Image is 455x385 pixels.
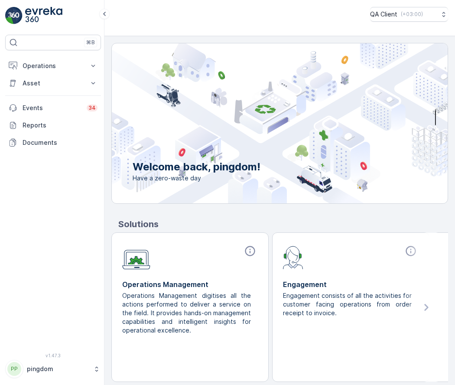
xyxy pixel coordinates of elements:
p: ⌘B [86,39,95,46]
a: Documents [5,134,101,151]
p: Operations [23,62,84,70]
p: Engagement consists of all the activities for customer facing operations from order receipt to in... [283,291,412,317]
img: module-icon [122,245,150,270]
p: Operations Management [122,279,258,290]
p: Solutions [118,218,448,231]
img: logo [5,7,23,24]
img: city illustration [73,43,448,203]
button: Operations [5,57,101,75]
button: QA Client(+03:00) [370,7,448,22]
p: Engagement [283,279,419,290]
p: pingdom [27,365,89,373]
p: Documents [23,138,97,147]
p: Operations Management digitises all the actions performed to deliver a service on the field. It p... [122,291,251,335]
p: ( +03:00 ) [401,11,423,18]
span: v 1.47.3 [5,353,101,358]
p: QA Client [370,10,397,19]
p: Reports [23,121,97,130]
img: logo_light-DOdMpM7g.png [25,7,62,24]
p: Welcome back, pingdom! [133,160,260,174]
img: module-icon [283,245,303,269]
a: Reports [5,117,101,134]
button: Asset [5,75,101,92]
div: PP [7,362,21,376]
p: 34 [88,104,96,111]
p: Asset [23,79,84,88]
a: Events34 [5,99,101,117]
span: Have a zero-waste day [133,174,260,183]
p: Events [23,104,81,112]
button: PPpingdom [5,360,101,378]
